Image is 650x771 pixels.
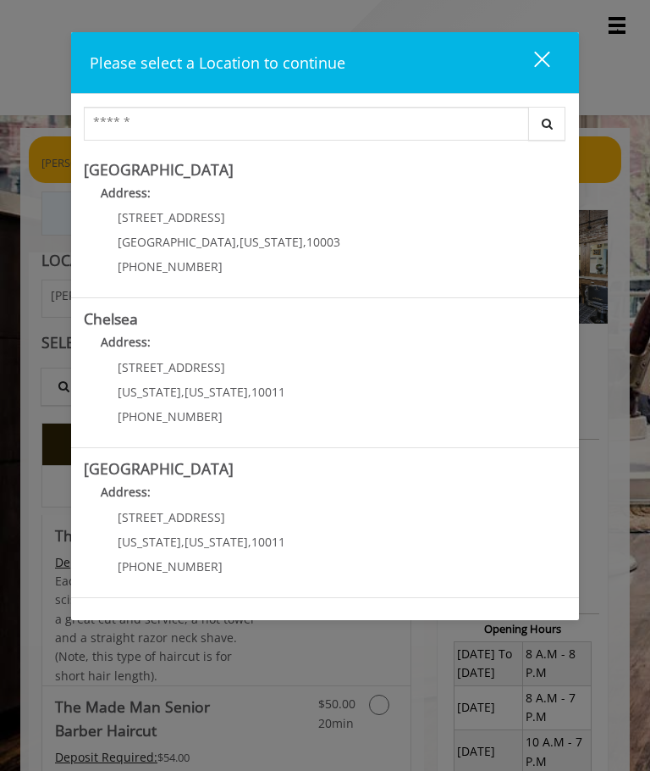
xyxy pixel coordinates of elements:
span: 10011 [251,534,285,550]
span: [US_STATE] [240,234,303,250]
span: , [236,234,240,250]
b: [GEOGRAPHIC_DATA] [84,458,234,479]
div: close dialog [515,50,548,75]
span: 10003 [306,234,340,250]
b: [GEOGRAPHIC_DATA] [84,159,234,180]
span: [US_STATE] [185,534,248,550]
span: [STREET_ADDRESS] [118,359,225,375]
span: , [248,534,251,550]
span: , [303,234,306,250]
span: [US_STATE] [118,384,181,400]
button: close dialog [503,45,560,80]
i: Search button [537,118,557,130]
span: [STREET_ADDRESS] [118,509,225,525]
span: [US_STATE] [118,534,181,550]
span: Please select a Location to continue [90,53,345,73]
b: Chelsea [84,308,138,329]
span: 10011 [251,384,285,400]
span: [PHONE_NUMBER] [118,258,223,275]
b: Address: [101,334,151,350]
span: , [248,384,251,400]
span: [US_STATE] [185,384,248,400]
b: Address: [101,185,151,201]
span: , [181,534,185,550]
div: Center Select [84,107,565,149]
span: [GEOGRAPHIC_DATA] [118,234,236,250]
span: [STREET_ADDRESS] [118,209,225,225]
input: Search Center [84,107,528,141]
b: Address: [101,484,151,500]
span: , [181,384,185,400]
span: [PHONE_NUMBER] [118,558,223,574]
b: Flatiron [84,608,136,629]
span: [PHONE_NUMBER] [118,408,223,424]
